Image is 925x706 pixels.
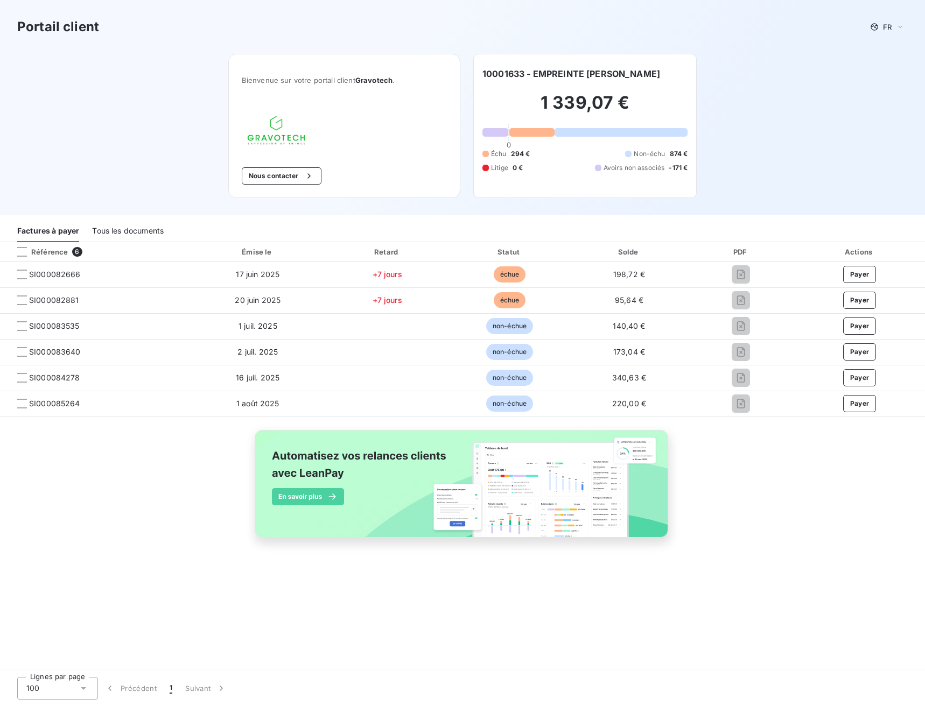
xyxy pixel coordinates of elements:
[634,149,665,159] span: Non-échu
[486,344,533,360] span: non-échue
[486,318,533,334] span: non-échue
[242,76,447,84] span: Bienvenue sur votre portail client .
[355,76,393,84] span: Gravotech
[327,246,447,257] div: Retard
[883,23,892,31] span: FR
[245,423,680,556] img: banner
[236,399,279,408] span: 1 août 2025
[98,677,163,700] button: Précédent
[92,220,164,242] div: Tous les documents
[612,399,646,408] span: 220,00 €
[613,270,645,279] span: 198,72 €
[572,246,686,257] div: Solde
[29,398,80,409] span: SI000085264
[843,266,877,283] button: Payer
[451,246,568,257] div: Statut
[843,343,877,361] button: Payer
[482,67,660,80] h6: 10001633 - EMPREINTE [PERSON_NAME]
[9,247,68,257] div: Référence
[29,347,81,357] span: SI000083640
[491,149,507,159] span: Échu
[236,373,279,382] span: 16 juil. 2025
[242,110,311,150] img: Company logo
[507,140,511,149] span: 0
[482,92,688,124] h2: 1 339,07 €
[29,321,80,331] span: SI000083535
[236,270,279,279] span: 17 juin 2025
[613,347,645,356] span: 173,04 €
[163,677,179,700] button: 1
[513,163,523,173] span: 0 €
[235,295,281,305] span: 20 juin 2025
[26,683,39,694] span: 100
[17,17,99,37] h3: Portail client
[604,163,665,173] span: Avoirs non associés
[193,246,323,257] div: Émise le
[237,347,278,356] span: 2 juil. 2025
[796,246,923,257] div: Actions
[494,266,526,283] span: échue
[670,149,688,159] span: 874 €
[373,295,402,305] span: +7 jours
[179,677,233,700] button: Suivant
[669,163,688,173] span: -171 €
[612,373,646,382] span: 340,63 €
[613,321,645,330] span: 140,40 €
[29,295,79,306] span: SI000082881
[170,683,172,694] span: 1
[239,321,277,330] span: 1 juil. 2025
[29,372,80,383] span: SI000084278
[242,167,321,185] button: Nous contacter
[373,270,402,279] span: +7 jours
[843,292,877,309] button: Payer
[843,317,877,335] button: Payer
[491,163,508,173] span: Litige
[843,369,877,386] button: Payer
[72,247,82,257] span: 6
[29,269,81,280] span: SI000082666
[615,295,643,305] span: 95,64 €
[511,149,530,159] span: 294 €
[494,292,526,308] span: échue
[843,395,877,412] button: Payer
[486,370,533,386] span: non-échue
[17,220,79,242] div: Factures à payer
[486,396,533,412] span: non-échue
[690,246,792,257] div: PDF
